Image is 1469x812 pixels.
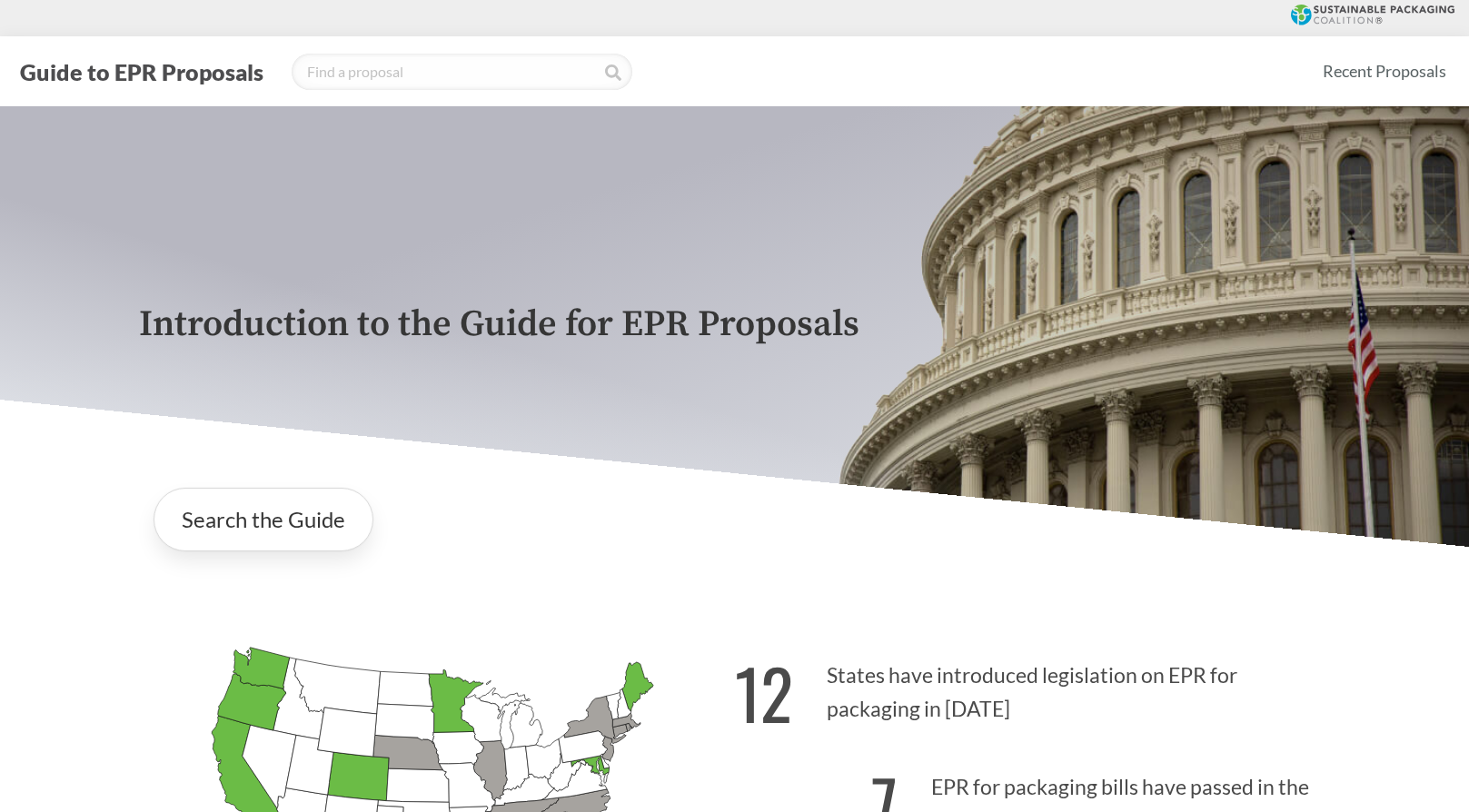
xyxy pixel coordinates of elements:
p: Introduction to the Guide for EPR Proposals [139,304,1331,345]
input: Find a proposal [292,54,632,90]
button: Guide to EPR Proposals [15,57,269,86]
strong: 12 [735,642,793,743]
a: Recent Proposals [1315,51,1454,92]
a: Search the Guide [154,488,373,551]
p: States have introduced legislation on EPR for packaging in [DATE] [735,631,1331,743]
